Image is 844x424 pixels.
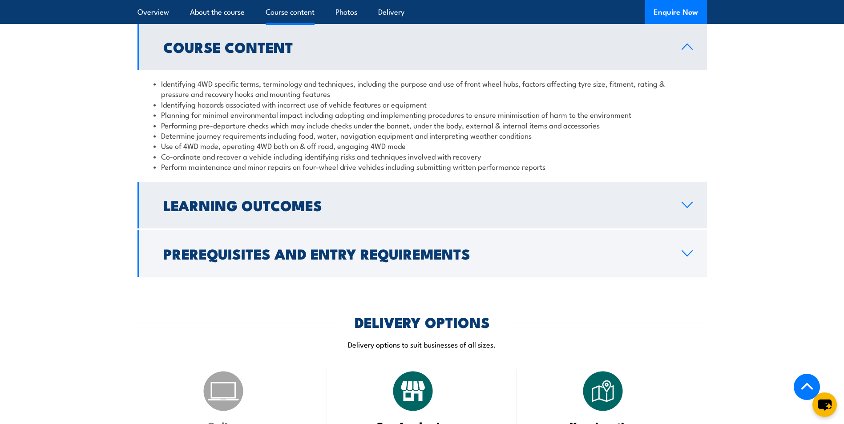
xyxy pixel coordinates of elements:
[137,230,707,277] a: Prerequisites and Entry Requirements
[137,182,707,228] a: Learning Outcomes
[137,339,707,349] p: Delivery options to suit businesses of all sizes.
[153,130,691,140] li: Determine journey requirements including food, water, navigation equipment and interpreting weath...
[153,120,691,130] li: Performing pre-departure checks which may include checks under the bonnet, under the body, extern...
[812,392,837,417] button: chat-button
[153,78,691,99] li: Identifying 4WD specific terms, terminology and techniques, including the purpose and use of fron...
[163,247,667,260] h2: Prerequisites and Entry Requirements
[137,24,707,70] a: Course Content
[153,161,691,172] li: Perform maintenance and minor repairs on four-wheel drive vehicles including submitting written p...
[153,99,691,109] li: Identifying hazards associated with incorrect use of vehicle features or equipment
[355,316,490,328] h2: DELIVERY OPTIONS
[153,140,691,151] li: Use of 4WD mode, operating 4WD both on & off road, engaging 4WD mode
[163,40,667,53] h2: Course Content
[163,199,667,211] h2: Learning Outcomes
[153,151,691,161] li: Co-ordinate and recover a vehicle including identifying risks and techniques involved with recovery
[153,109,691,120] li: Planning for minimal environmental impact including adopting and implementing procedures to ensur...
